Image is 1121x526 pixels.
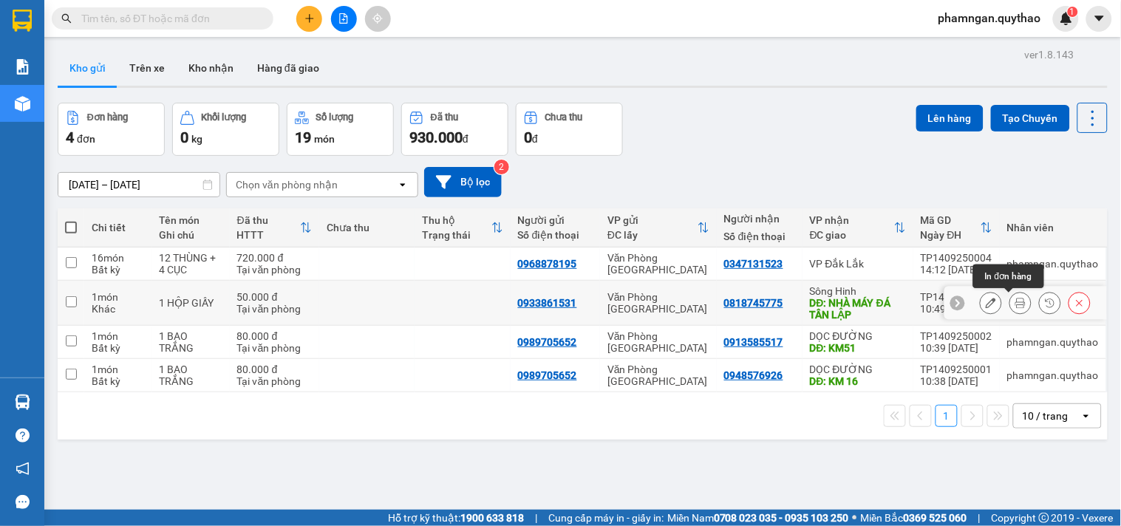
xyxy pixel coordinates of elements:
div: 1 món [92,363,145,375]
svg: open [397,179,409,191]
button: file-add [331,6,357,32]
div: TP1409250003 [921,291,992,303]
strong: 0708 023 035 - 0935 103 250 [714,512,849,524]
span: aim [372,13,383,24]
div: 16 món [92,252,145,264]
div: Số điện thoại [518,229,593,241]
div: phamngan.quythao [1007,258,1099,270]
span: 0 [524,129,532,146]
div: Người gửi [518,214,593,226]
div: 1 món [92,330,145,342]
th: Toggle SortBy [913,208,1000,247]
div: 0347131523 [173,48,276,69]
sup: 1 [1068,7,1078,17]
div: phamngan.quythao [1007,369,1099,381]
div: Văn Phòng [GEOGRAPHIC_DATA] [13,13,163,48]
div: 0818745775 [724,297,783,309]
span: | [978,510,981,526]
span: notification [16,462,30,476]
input: Select a date range. [58,173,219,197]
div: DĐ: KM51 [810,342,906,354]
strong: 0369 525 060 [904,512,967,524]
span: 4 [66,129,74,146]
span: Miền Nam [667,510,849,526]
div: Số điện thoại [724,230,795,242]
div: Mã GD [921,214,981,226]
span: 19 [295,129,311,146]
div: Tại văn phòng [237,264,312,276]
span: 930.000 [409,129,463,146]
button: Đã thu930.000đ [401,103,508,156]
span: Hỗ trợ kỹ thuật: [388,510,524,526]
div: 0968878195 [13,48,163,69]
img: icon-new-feature [1060,12,1073,25]
svg: open [1080,410,1092,422]
div: DĐ: KM 16 [810,375,906,387]
img: warehouse-icon [15,96,30,112]
input: Tìm tên, số ĐT hoặc mã đơn [81,10,256,27]
div: Văn Phòng [GEOGRAPHIC_DATA] [607,330,709,354]
div: Khác [92,303,145,315]
div: 1 BAO TRẮNG [160,363,222,387]
span: đơn [77,133,95,145]
span: | [535,510,537,526]
div: ĐC lấy [607,229,698,241]
div: Ghi chú [160,229,222,241]
button: caret-down [1086,6,1112,32]
button: Số lượng19món [287,103,394,156]
div: HTTT [237,229,300,241]
div: 0989705652 [518,336,577,348]
div: 12 THÙNG + 4 CỤC [160,252,222,276]
div: Bất kỳ [92,342,145,354]
div: Chọn văn phòng nhận [236,177,338,192]
button: Tạo Chuyến [991,105,1070,131]
button: Lên hàng [916,105,984,131]
div: Thu hộ [422,214,491,226]
button: Hàng đã giao [245,50,331,86]
div: 80.000 đ [237,330,312,342]
div: 14:12 [DATE] [921,264,992,276]
span: Miền Bắc [861,510,967,526]
div: ĐC giao [810,229,894,241]
span: 0 [180,129,188,146]
div: 0968878195 [518,258,577,270]
div: 50.000 đ [237,291,312,303]
th: Toggle SortBy [803,208,913,247]
div: DĐ: NHÀ MÁY ĐÁ TÂN LẬP [810,297,906,321]
div: 1 HỘP GIẤY [160,297,222,309]
span: file-add [338,13,349,24]
span: CR : [11,79,34,95]
button: 1 [936,405,958,427]
span: Cung cấp máy in - giấy in: [548,510,664,526]
div: 10:49 [DATE] [921,303,992,315]
span: 1 [1070,7,1075,17]
div: 0989705652 [518,369,577,381]
div: Chưa thu [327,222,407,233]
div: Người nhận [724,213,795,225]
span: ⚪️ [853,515,857,521]
button: Kho gửi [58,50,117,86]
button: aim [365,6,391,32]
span: món [314,133,335,145]
div: 720.000 [11,78,165,95]
div: 0933861531 [518,297,577,309]
div: 0948576926 [724,369,783,381]
div: Chi tiết [92,222,145,233]
div: VP nhận [810,214,894,226]
div: phamngan.quythao [1007,336,1099,348]
button: plus [296,6,322,32]
div: VP Đắk Lắk [173,13,276,48]
th: Toggle SortBy [230,208,319,247]
div: 0913585517 [724,336,783,348]
button: Chưa thu0đ [516,103,623,156]
div: Tại văn phòng [237,342,312,354]
span: Nhận: [173,14,208,30]
div: Trạng thái [422,229,491,241]
div: Tên hàng: 12 THÙNG + 4 CỤC ( : 16 ) [13,104,276,141]
div: 10 / trang [1023,409,1069,423]
div: 10:38 [DATE] [921,375,992,387]
div: Khối lượng [202,112,247,123]
sup: 2 [494,160,509,174]
div: Sông Hinh [810,285,906,297]
div: 0347131523 [724,258,783,270]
